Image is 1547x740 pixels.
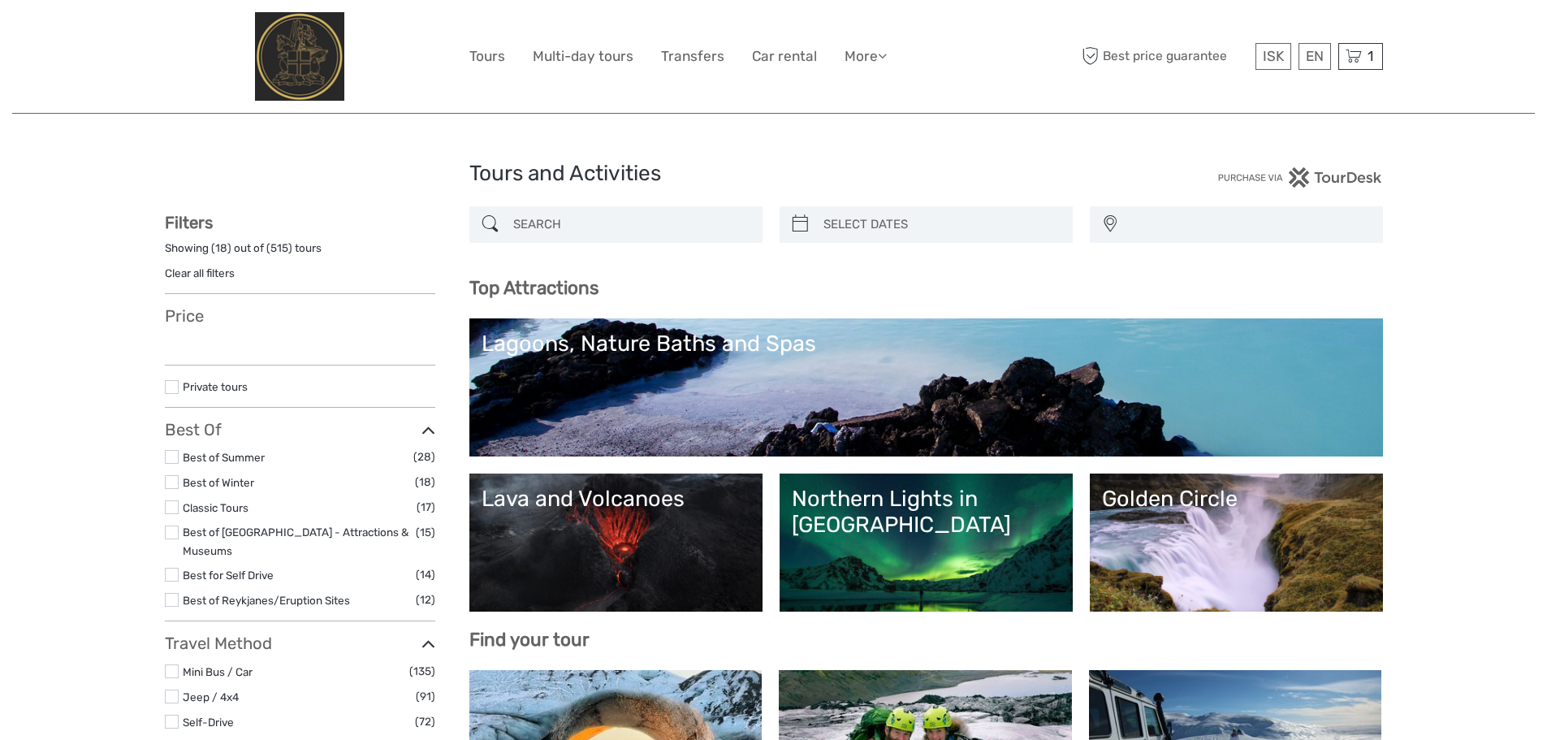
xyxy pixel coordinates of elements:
[507,210,754,239] input: SEARCH
[469,629,590,651] b: Find your tour
[183,665,253,678] a: Mini Bus / Car
[409,662,435,681] span: (135)
[165,240,435,266] div: Showing ( ) out of ( ) tours
[482,486,750,512] div: Lava and Volcanoes
[183,526,408,557] a: Best of [GEOGRAPHIC_DATA] - Attractions & Museums
[270,240,288,256] label: 515
[1299,43,1331,70] div: EN
[482,331,1371,357] div: Lagoons, Nature Baths and Spas
[1102,486,1371,599] a: Golden Circle
[469,161,1078,187] h1: Tours and Activities
[1217,167,1382,188] img: PurchaseViaTourDesk.png
[183,594,350,607] a: Best of Reykjanes/Eruption Sites
[183,476,254,489] a: Best of Winter
[416,565,435,584] span: (14)
[792,486,1061,539] div: Northern Lights in [GEOGRAPHIC_DATA]
[183,380,248,393] a: Private tours
[417,498,435,517] span: (17)
[1078,43,1251,70] span: Best price guarantee
[413,448,435,466] span: (28)
[215,240,227,256] label: 18
[752,45,817,68] a: Car rental
[817,210,1065,239] input: SELECT DATES
[183,501,248,514] a: Classic Tours
[183,569,274,582] a: Best for Self Drive
[165,306,435,326] h3: Price
[1365,48,1376,64] span: 1
[165,420,435,439] h3: Best Of
[1263,48,1284,64] span: ISK
[533,45,633,68] a: Multi-day tours
[165,634,435,653] h3: Travel Method
[165,266,235,279] a: Clear all filters
[183,716,234,729] a: Self-Drive
[255,12,345,101] img: City Center Hotel
[416,523,435,542] span: (15)
[792,486,1061,599] a: Northern Lights in [GEOGRAPHIC_DATA]
[469,45,505,68] a: Tours
[165,213,213,232] strong: Filters
[661,45,724,68] a: Transfers
[415,473,435,491] span: (18)
[183,690,239,703] a: Jeep / 4x4
[482,331,1371,444] a: Lagoons, Nature Baths and Spas
[416,591,435,609] span: (12)
[183,451,265,464] a: Best of Summer
[1102,486,1371,512] div: Golden Circle
[845,45,887,68] a: More
[416,687,435,706] span: (91)
[415,712,435,731] span: (72)
[482,486,750,599] a: Lava and Volcanoes
[469,277,598,299] b: Top Attractions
